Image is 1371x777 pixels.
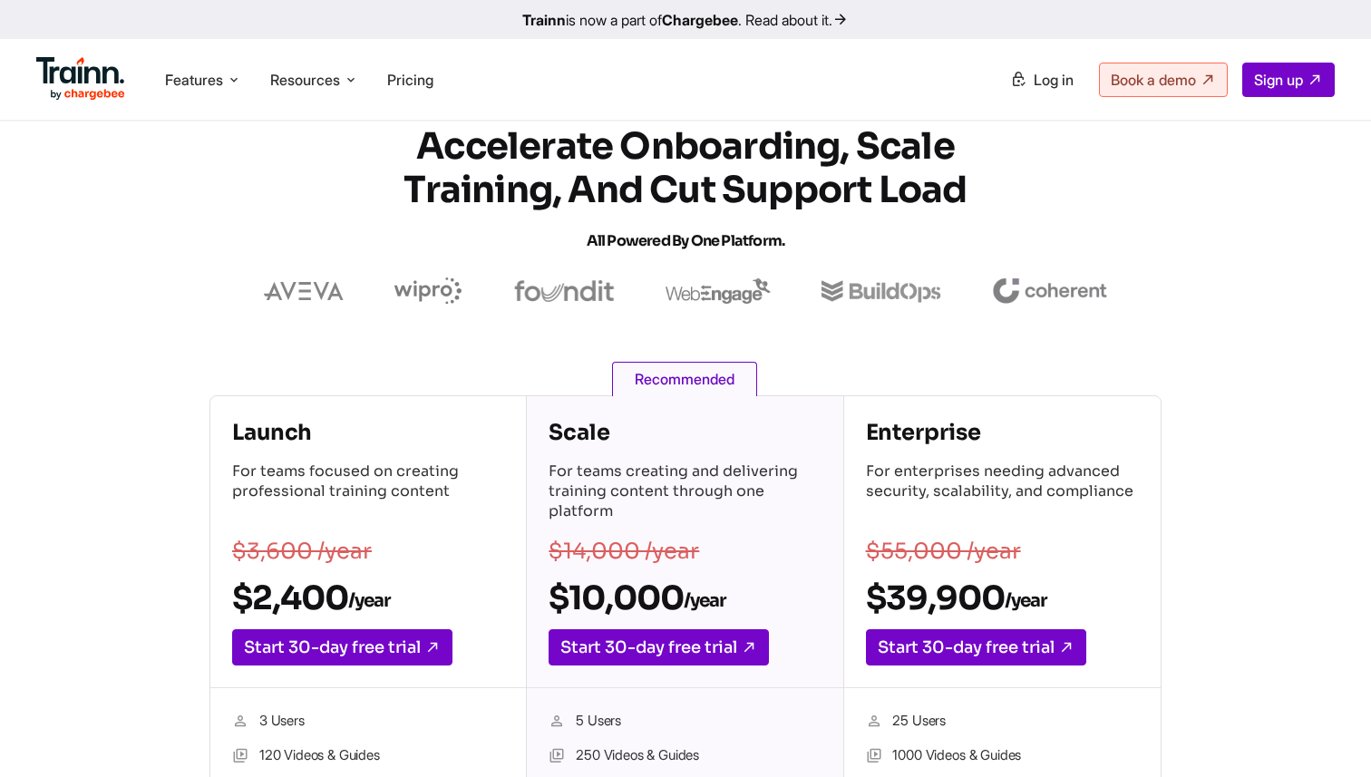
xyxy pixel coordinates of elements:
span: Sign up [1254,71,1303,89]
a: Book a demo [1099,63,1228,97]
h4: Scale [549,418,821,447]
b: Trainn [522,11,566,29]
h2: $10,000 [549,578,821,618]
span: Book a demo [1111,71,1196,89]
img: foundit logo [513,280,615,302]
img: Trainn Logo [36,57,125,101]
a: Start 30-day free trial [549,629,769,665]
p: For teams creating and delivering training content through one platform [549,461,821,525]
b: Chargebee [662,11,738,29]
sub: /year [348,589,390,612]
h4: Enterprise [866,418,1139,447]
iframe: Chat Widget [1280,690,1371,777]
p: For teams focused on creating professional training content [232,461,504,525]
img: buildops logo [822,280,940,303]
a: Start 30-day free trial [232,629,452,665]
li: 250 Videos & Guides [549,744,821,768]
p: For enterprises needing advanced security, scalability, and compliance [866,461,1139,525]
s: $55,000 /year [866,538,1021,565]
li: 3 Users [232,710,504,733]
li: 120 Videos & Guides [232,744,504,768]
li: 5 Users [549,710,821,733]
sub: /year [1005,589,1046,612]
li: 25 Users [866,710,1139,733]
s: $3,600 /year [232,538,372,565]
a: Start 30-day free trial [866,629,1086,665]
span: Resources [270,70,340,90]
span: Features [165,70,223,90]
span: All Powered by One Platform. [587,231,785,250]
s: $14,000 /year [549,538,699,565]
img: webengage logo [666,278,771,304]
h2: $2,400 [232,578,504,618]
img: coherent logo [992,278,1107,304]
a: Pricing [387,71,433,89]
li: 1000 Videos & Guides [866,744,1139,768]
h4: Launch [232,418,504,447]
h2: $39,900 [866,578,1139,618]
sub: /year [684,589,725,612]
span: Log in [1034,71,1074,89]
span: Recommended [612,362,757,396]
a: Log in [999,63,1084,96]
img: aveva logo [264,282,344,300]
h1: Accelerate Onboarding, Scale Training, and Cut Support Load [359,125,1012,263]
a: Sign up [1242,63,1335,97]
img: wipro logo [394,277,462,305]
